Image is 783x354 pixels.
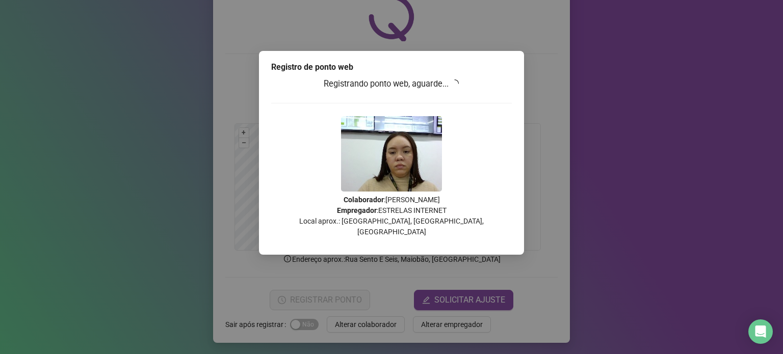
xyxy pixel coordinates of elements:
[344,196,384,204] strong: Colaborador
[271,77,512,91] h3: Registrando ponto web, aguarde...
[748,319,773,344] div: Open Intercom Messenger
[341,116,442,192] img: 2Q==
[337,206,377,214] strong: Empregador
[451,79,460,88] span: loading
[271,61,512,73] div: Registro de ponto web
[271,195,512,237] p: : [PERSON_NAME] : ESTRELAS INTERNET Local aprox.: [GEOGRAPHIC_DATA], [GEOGRAPHIC_DATA], [GEOGRAPH...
